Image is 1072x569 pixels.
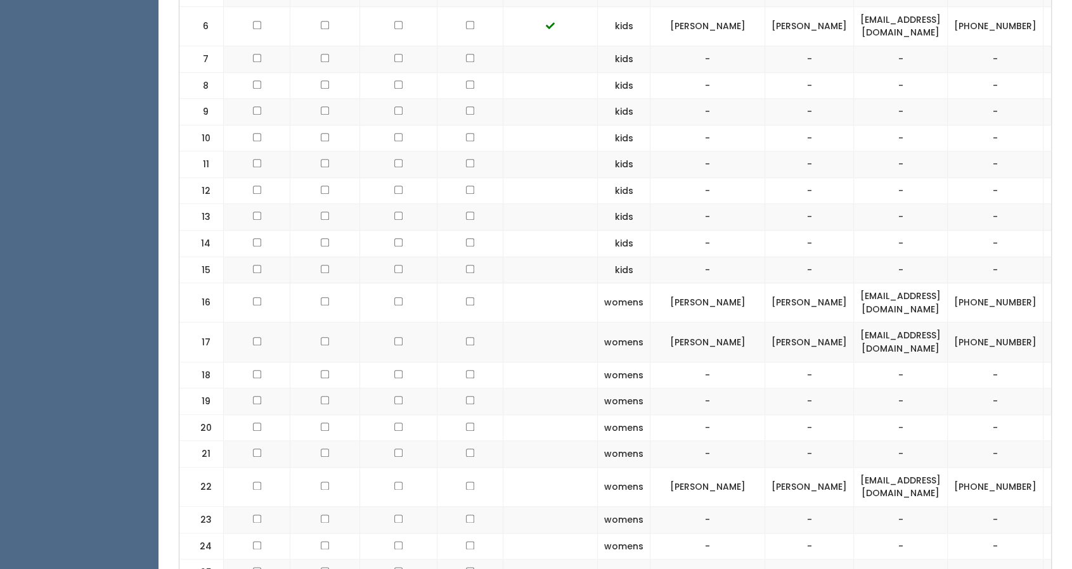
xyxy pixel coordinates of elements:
[598,151,650,178] td: kids
[598,99,650,125] td: kids
[598,231,650,257] td: kids
[179,506,224,533] td: 23
[650,72,765,99] td: -
[179,6,224,46] td: 6
[948,231,1043,257] td: -
[765,72,854,99] td: -
[650,125,765,151] td: -
[854,283,948,323] td: [EMAIL_ADDRESS][DOMAIN_NAME]
[765,231,854,257] td: -
[765,257,854,283] td: -
[650,533,765,559] td: -
[598,204,650,231] td: kids
[598,414,650,441] td: womens
[854,533,948,559] td: -
[765,204,854,231] td: -
[854,362,948,388] td: -
[179,323,224,362] td: 17
[765,506,854,533] td: -
[650,362,765,388] td: -
[948,533,1043,559] td: -
[765,533,854,559] td: -
[650,467,765,506] td: [PERSON_NAME]
[854,323,948,362] td: [EMAIL_ADDRESS][DOMAIN_NAME]
[854,204,948,231] td: -
[650,204,765,231] td: -
[765,125,854,151] td: -
[179,467,224,506] td: 22
[179,99,224,125] td: 9
[948,99,1043,125] td: -
[598,388,650,415] td: womens
[765,6,854,46] td: [PERSON_NAME]
[179,441,224,468] td: 21
[948,414,1043,441] td: -
[765,99,854,125] td: -
[598,72,650,99] td: kids
[179,362,224,388] td: 18
[598,441,650,468] td: womens
[650,99,765,125] td: -
[765,151,854,178] td: -
[179,388,224,415] td: 19
[765,414,854,441] td: -
[765,441,854,468] td: -
[598,323,650,362] td: womens
[854,72,948,99] td: -
[179,204,224,231] td: 13
[650,231,765,257] td: -
[179,177,224,204] td: 12
[179,151,224,178] td: 11
[948,257,1043,283] td: -
[650,388,765,415] td: -
[948,125,1043,151] td: -
[598,283,650,323] td: womens
[650,6,765,46] td: [PERSON_NAME]
[854,231,948,257] td: -
[854,414,948,441] td: -
[179,46,224,72] td: 7
[765,46,854,72] td: -
[650,46,765,72] td: -
[948,204,1043,231] td: -
[854,151,948,178] td: -
[598,362,650,388] td: womens
[765,388,854,415] td: -
[598,46,650,72] td: kids
[854,125,948,151] td: -
[765,467,854,506] td: [PERSON_NAME]
[948,323,1043,362] td: [PHONE_NUMBER]
[179,414,224,441] td: 20
[948,72,1043,99] td: -
[854,441,948,468] td: -
[765,323,854,362] td: [PERSON_NAME]
[948,6,1043,46] td: [PHONE_NUMBER]
[179,283,224,323] td: 16
[650,506,765,533] td: -
[179,125,224,151] td: 10
[854,467,948,506] td: [EMAIL_ADDRESS][DOMAIN_NAME]
[854,388,948,415] td: -
[650,441,765,468] td: -
[948,46,1043,72] td: -
[598,177,650,204] td: kids
[948,388,1043,415] td: -
[598,506,650,533] td: womens
[598,467,650,506] td: womens
[598,533,650,559] td: womens
[765,362,854,388] td: -
[598,257,650,283] td: kids
[598,125,650,151] td: kids
[948,177,1043,204] td: -
[598,6,650,46] td: kids
[948,467,1043,506] td: [PHONE_NUMBER]
[948,441,1043,468] td: -
[854,506,948,533] td: -
[854,6,948,46] td: [EMAIL_ADDRESS][DOMAIN_NAME]
[650,414,765,441] td: -
[650,283,765,323] td: [PERSON_NAME]
[765,283,854,323] td: [PERSON_NAME]
[854,99,948,125] td: -
[948,506,1043,533] td: -
[948,362,1043,388] td: -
